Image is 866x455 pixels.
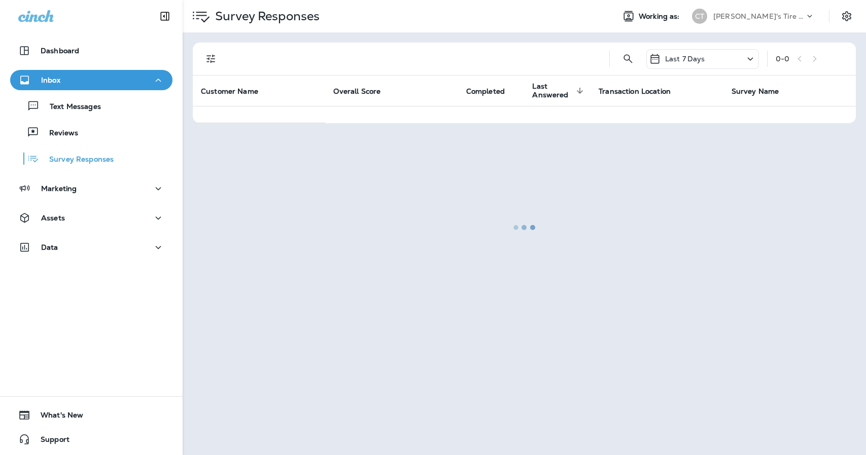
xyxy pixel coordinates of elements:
p: Dashboard [41,47,79,55]
p: Data [41,243,58,251]
button: Reviews [10,122,172,143]
span: Support [30,435,70,447]
button: Survey Responses [10,148,172,169]
button: Support [10,429,172,449]
p: Marketing [41,184,77,193]
button: Assets [10,208,172,228]
p: Reviews [39,129,78,138]
p: Assets [41,214,65,222]
button: Dashboard [10,41,172,61]
button: Inbox [10,70,172,90]
button: Data [10,237,172,257]
button: Marketing [10,178,172,199]
button: Collapse Sidebar [151,6,179,26]
button: Text Messages [10,95,172,117]
p: Text Messages [40,102,101,112]
p: Inbox [41,76,60,84]
button: What's New [10,405,172,425]
p: Survey Responses [39,155,114,165]
span: What's New [30,411,83,423]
